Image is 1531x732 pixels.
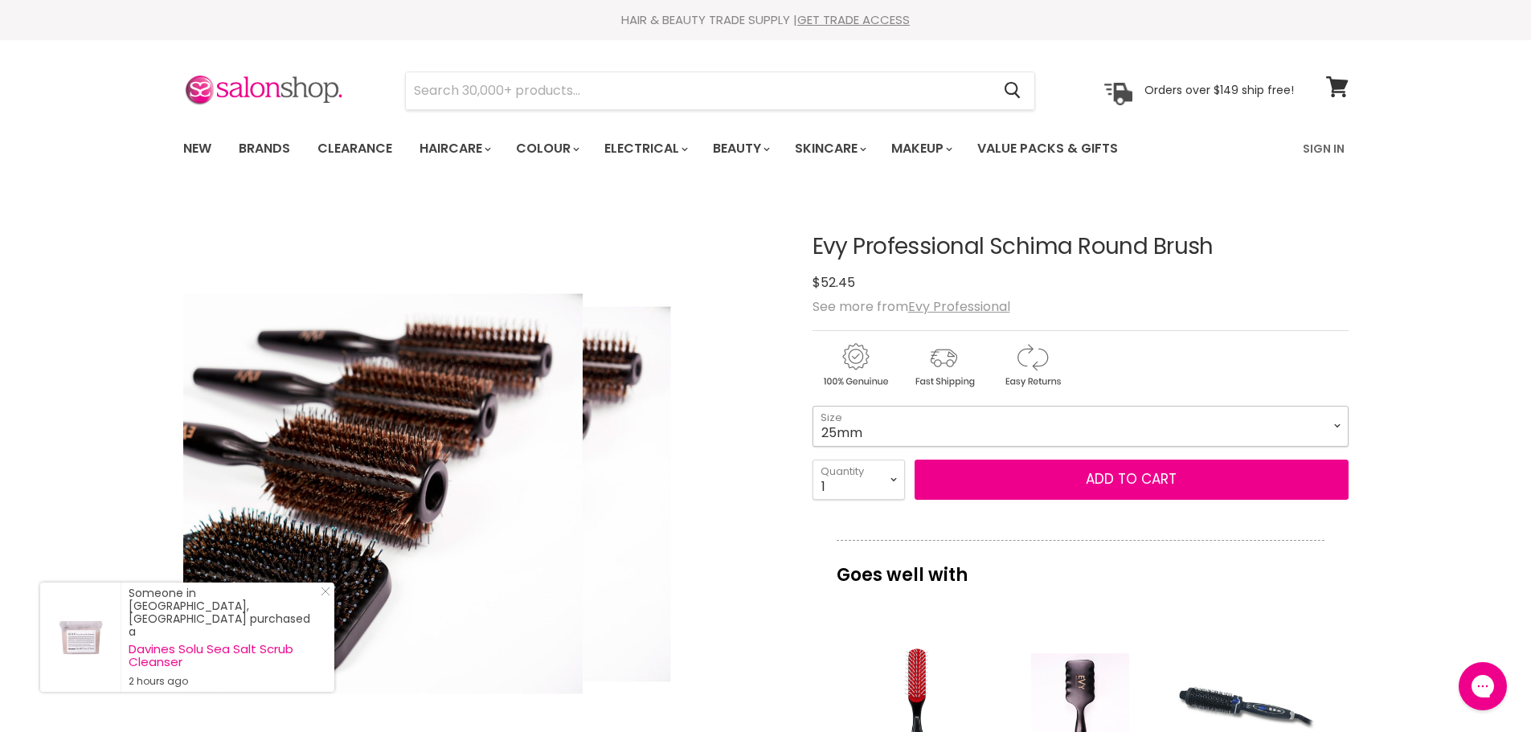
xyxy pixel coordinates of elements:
a: Close Notification [314,587,330,603]
a: Davines Solu Sea Salt Scrub Cleanser [129,643,318,669]
div: HAIR & BEAUTY TRADE SUPPLY | [163,12,1369,28]
small: 2 hours ago [129,675,318,688]
a: Skincare [783,132,876,166]
a: GET TRADE ACCESS [797,11,910,28]
iframe: Gorgias live chat messenger [1451,656,1515,716]
a: Electrical [592,132,698,166]
img: shipping.gif [901,341,986,390]
a: Value Packs & Gifts [965,132,1130,166]
a: Colour [504,132,589,166]
a: Beauty [701,132,780,166]
a: Visit product page [40,583,121,692]
p: Goes well with [837,540,1324,593]
img: returns.gif [989,341,1075,390]
a: Haircare [407,132,501,166]
svg: Close Icon [321,587,330,596]
button: Add to cart [915,460,1349,500]
h1: Evy Professional Schima Round Brush [813,235,1349,260]
a: Sign In [1293,132,1354,166]
span: $52.45 [813,273,855,292]
select: Quantity [813,460,905,500]
a: Brands [227,132,302,166]
span: See more from [813,297,1010,316]
a: Clearance [305,132,404,166]
a: New [171,132,223,166]
ul: Main menu [171,125,1212,172]
a: Makeup [879,132,962,166]
a: Evy Professional [908,297,1010,316]
p: Orders over $149 ship free! [1144,83,1294,97]
div: Someone in [GEOGRAPHIC_DATA], [GEOGRAPHIC_DATA] purchased a [129,587,318,688]
nav: Main [163,125,1369,172]
img: genuine.gif [813,341,898,390]
input: Search [406,72,992,109]
form: Product [405,72,1035,110]
button: Search [992,72,1034,109]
